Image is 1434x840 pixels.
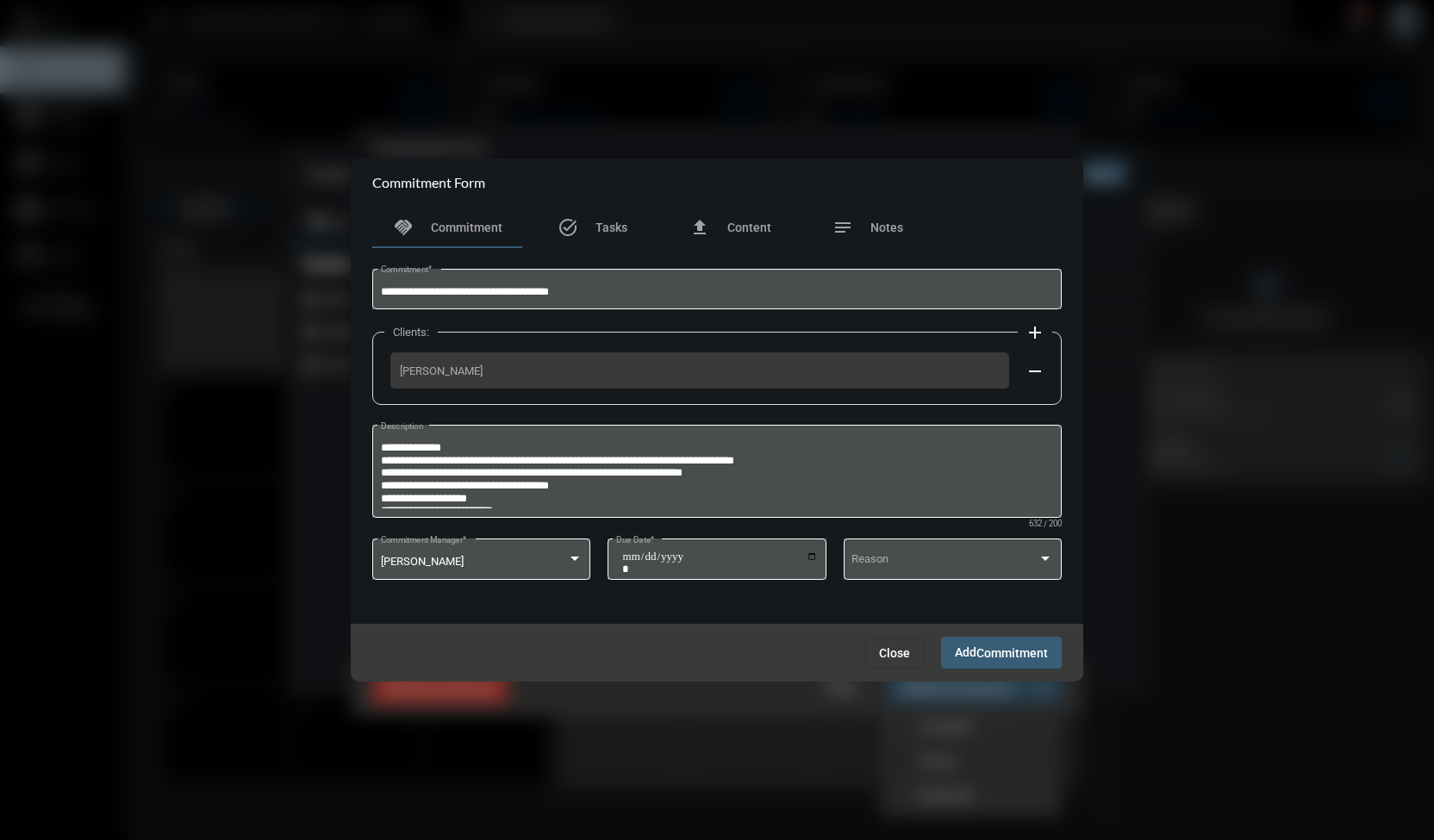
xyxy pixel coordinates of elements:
[400,364,1000,377] span: [PERSON_NAME]
[1025,322,1045,343] mat-icon: add
[689,217,710,238] mat-icon: file_upload
[1025,361,1045,382] mat-icon: remove
[381,555,464,568] span: [PERSON_NAME]
[941,637,1062,669] button: AddCommitment
[865,638,924,669] button: Close
[832,217,853,238] mat-icon: notes
[1029,520,1062,529] mat-hint: 632 / 200
[727,221,771,234] span: Content
[870,221,903,234] span: Notes
[384,326,438,339] label: Clients:
[879,646,910,660] span: Close
[431,221,502,234] span: Commitment
[393,217,414,238] mat-icon: handshake
[595,221,627,234] span: Tasks
[372,174,485,190] h2: Commitment Form
[976,646,1048,660] span: Commitment
[955,645,1048,659] span: Add
[558,217,578,238] mat-icon: task_alt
